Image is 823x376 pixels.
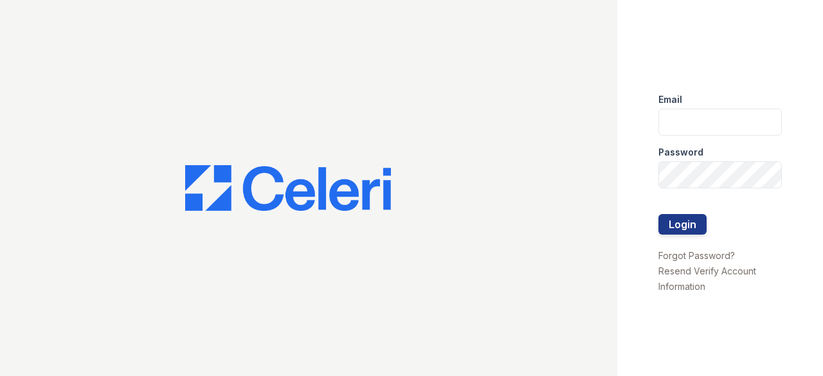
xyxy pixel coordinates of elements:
a: Forgot Password? [658,250,735,261]
a: Resend Verify Account Information [658,265,756,292]
img: CE_Logo_Blue-a8612792a0a2168367f1c8372b55b34899dd931a85d93a1a3d3e32e68fde9ad4.png [185,165,391,211]
button: Login [658,214,707,235]
label: Password [658,146,703,159]
label: Email [658,93,682,106]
